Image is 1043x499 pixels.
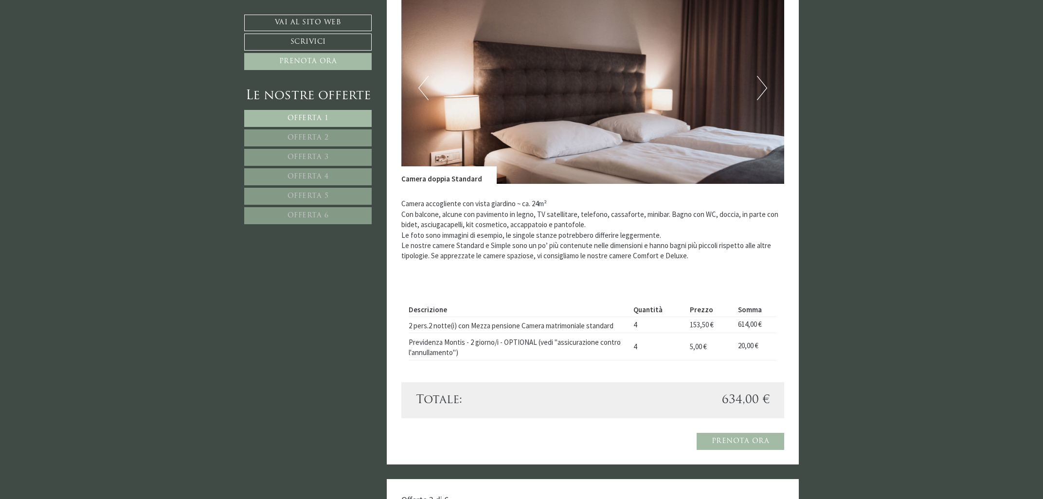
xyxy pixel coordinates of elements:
[244,53,372,70] a: Prenota ora
[418,76,429,100] button: Previous
[757,76,767,100] button: Next
[629,303,686,317] th: Quantità
[409,303,630,317] th: Descrizione
[734,333,777,360] td: 20,00 €
[734,303,777,317] th: Somma
[15,45,129,52] small: 16:58
[288,173,329,180] span: Offerta 4
[697,433,785,450] a: Prenota ora
[722,392,770,409] span: 634,00 €
[401,166,497,184] div: Camera doppia Standard
[734,317,777,333] td: 614,00 €
[409,392,593,409] div: Totale:
[7,26,134,53] div: Buon giorno, come possiamo aiutarla?
[176,7,208,23] div: [DATE]
[244,34,372,51] a: Scrivici
[288,154,329,161] span: Offerta 3
[288,193,329,200] span: Offerta 5
[690,320,714,329] span: 153,50 €
[288,134,329,142] span: Offerta 2
[330,256,384,273] button: Invia
[629,317,686,333] td: 4
[244,15,372,31] a: Vai al sito web
[15,28,129,35] div: Montis – Active Nature Spa
[288,115,329,122] span: Offerta 1
[690,342,707,351] span: 5,00 €
[409,317,630,333] td: 2 pers.2 notte(i) con Mezza pensione Camera matrimoniale standard
[409,333,630,360] td: Previdenza Montis - 2 giorno/i - OPTIONAL (vedi "assicurazione contro l'annullamento")
[244,87,372,105] div: Le nostre offerte
[401,198,785,261] p: Camera accogliente con vista giardino ~ ca. 24m² Con balcone, alcune con pavimento in legno, TV s...
[686,303,734,317] th: Prezzo
[629,333,686,360] td: 4
[288,212,329,219] span: Offerta 6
